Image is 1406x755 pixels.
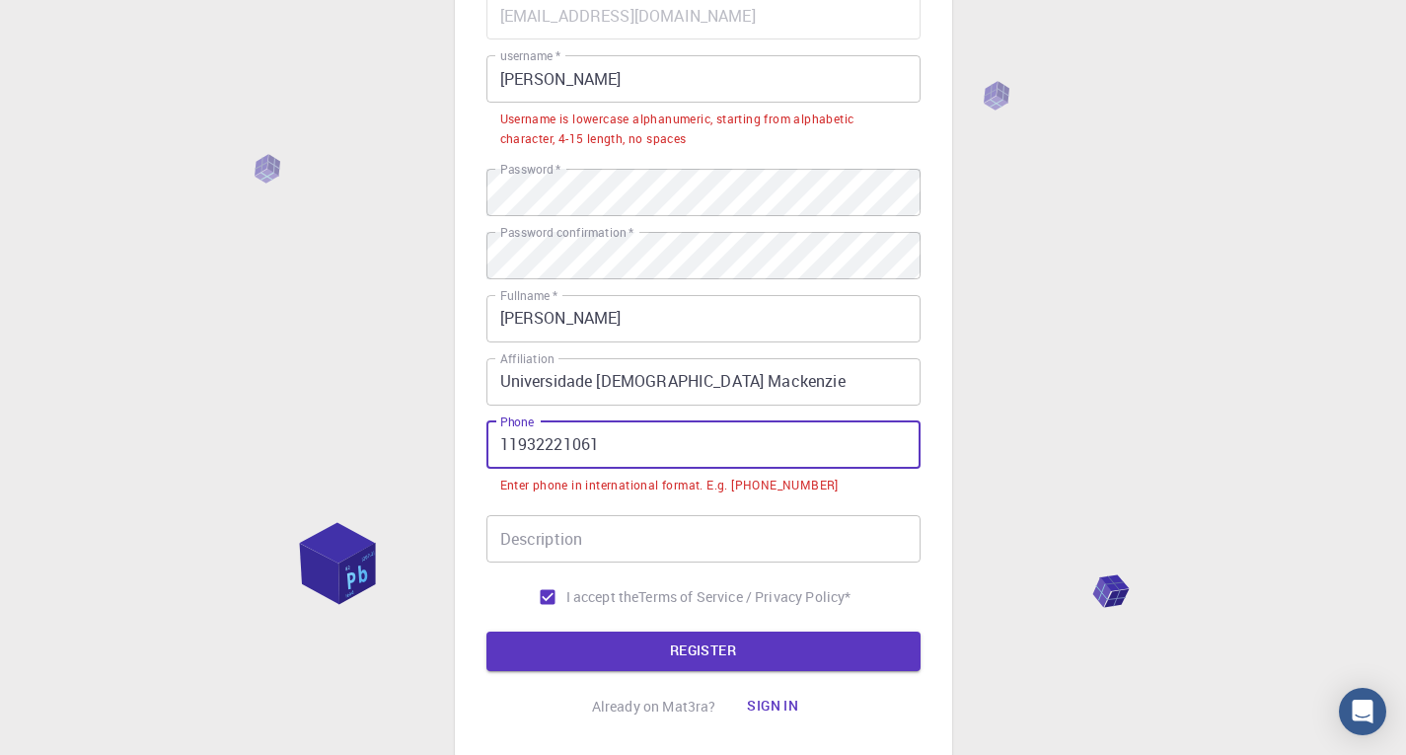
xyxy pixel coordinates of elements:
p: Terms of Service / Privacy Policy * [638,587,851,607]
div: Enter phone in international format. E.g. [PHONE_NUMBER] [500,476,839,495]
a: Terms of Service / Privacy Policy* [638,587,851,607]
span: I accept the [566,587,639,607]
div: Open Intercom Messenger [1339,688,1386,735]
button: REGISTER [486,632,921,671]
div: Username is lowercase alphanumeric, starting from alphabetic character, 4-15 length, no spaces [500,110,907,149]
label: username [500,47,560,64]
label: Phone [500,414,534,430]
label: Affiliation [500,350,554,367]
p: Already on Mat3ra? [592,697,716,717]
button: Sign in [731,687,814,726]
label: Password [500,161,560,178]
label: Password confirmation [500,224,633,241]
label: Fullname [500,287,557,304]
